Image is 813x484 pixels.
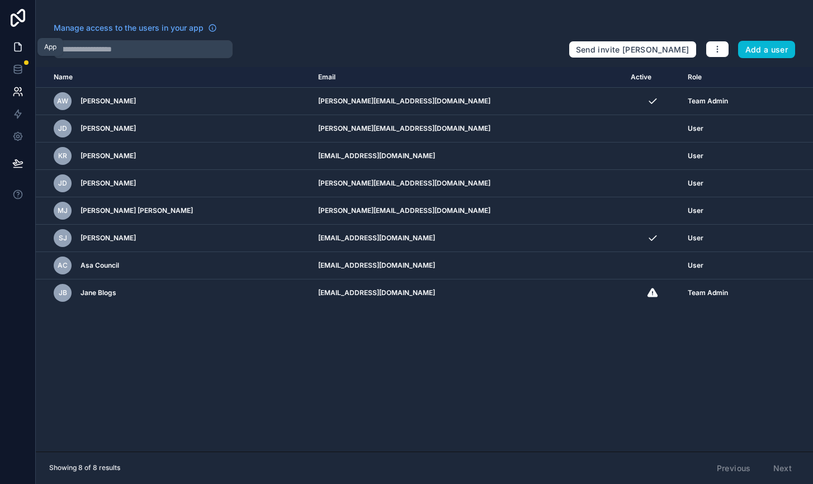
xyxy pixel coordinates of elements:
span: Team Admin [688,288,728,297]
div: scrollable content [36,67,813,452]
th: Active [624,67,682,88]
div: App [44,42,56,51]
span: [PERSON_NAME] [81,97,136,106]
td: [EMAIL_ADDRESS][DOMAIN_NAME] [311,225,624,252]
span: JD [58,179,67,188]
span: User [688,124,703,133]
span: [PERSON_NAME] [81,234,136,243]
span: JD [58,124,67,133]
span: Team Admin [688,97,728,106]
span: Jane Blogs [81,288,116,297]
span: Manage access to the users in your app [54,22,204,34]
td: [PERSON_NAME][EMAIL_ADDRESS][DOMAIN_NAME] [311,197,624,225]
span: User [688,179,703,188]
span: Asa Council [81,261,119,270]
th: Role [681,67,772,88]
td: [EMAIL_ADDRESS][DOMAIN_NAME] [311,279,624,307]
button: Add a user [738,41,796,59]
span: SJ [59,234,67,243]
span: [PERSON_NAME] [81,124,136,133]
td: [PERSON_NAME][EMAIL_ADDRESS][DOMAIN_NAME] [311,88,624,115]
th: Name [36,67,311,88]
span: AC [58,261,68,270]
span: [PERSON_NAME] [81,179,136,188]
span: [PERSON_NAME] [81,151,136,160]
span: User [688,234,703,243]
span: AW [57,97,68,106]
span: User [688,151,703,160]
td: [EMAIL_ADDRESS][DOMAIN_NAME] [311,143,624,170]
span: KR [58,151,67,160]
td: [PERSON_NAME][EMAIL_ADDRESS][DOMAIN_NAME] [311,115,624,143]
a: Manage access to the users in your app [54,22,217,34]
span: MJ [58,206,68,215]
th: Email [311,67,624,88]
td: [PERSON_NAME][EMAIL_ADDRESS][DOMAIN_NAME] [311,170,624,197]
span: [PERSON_NAME] [PERSON_NAME] [81,206,193,215]
span: User [688,206,703,215]
span: User [688,261,703,270]
button: Send invite [PERSON_NAME] [569,41,697,59]
span: Showing 8 of 8 results [49,463,120,472]
span: JB [59,288,67,297]
td: [EMAIL_ADDRESS][DOMAIN_NAME] [311,252,624,279]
